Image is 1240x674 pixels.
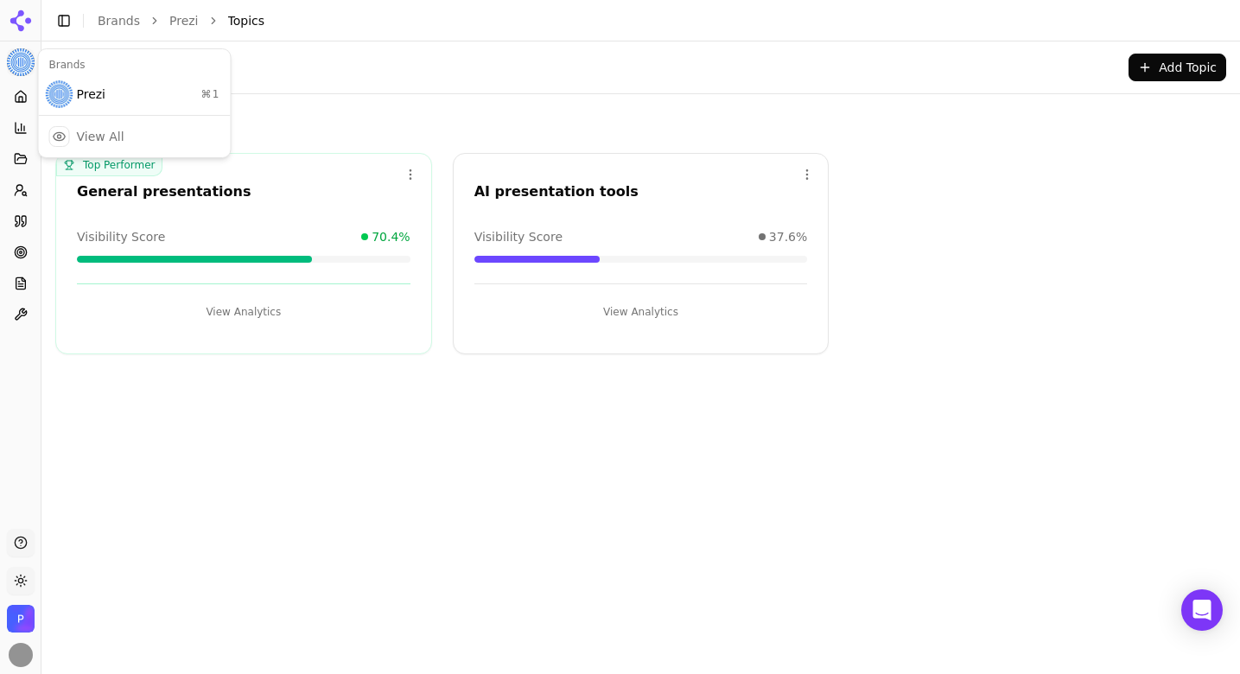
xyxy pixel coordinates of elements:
[77,128,124,145] div: View All
[200,87,219,101] span: ⌘ 1
[42,77,227,111] div: Prezi
[42,53,227,77] div: Brands
[46,80,73,108] img: Prezi
[38,48,232,158] div: Current brand: Prezi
